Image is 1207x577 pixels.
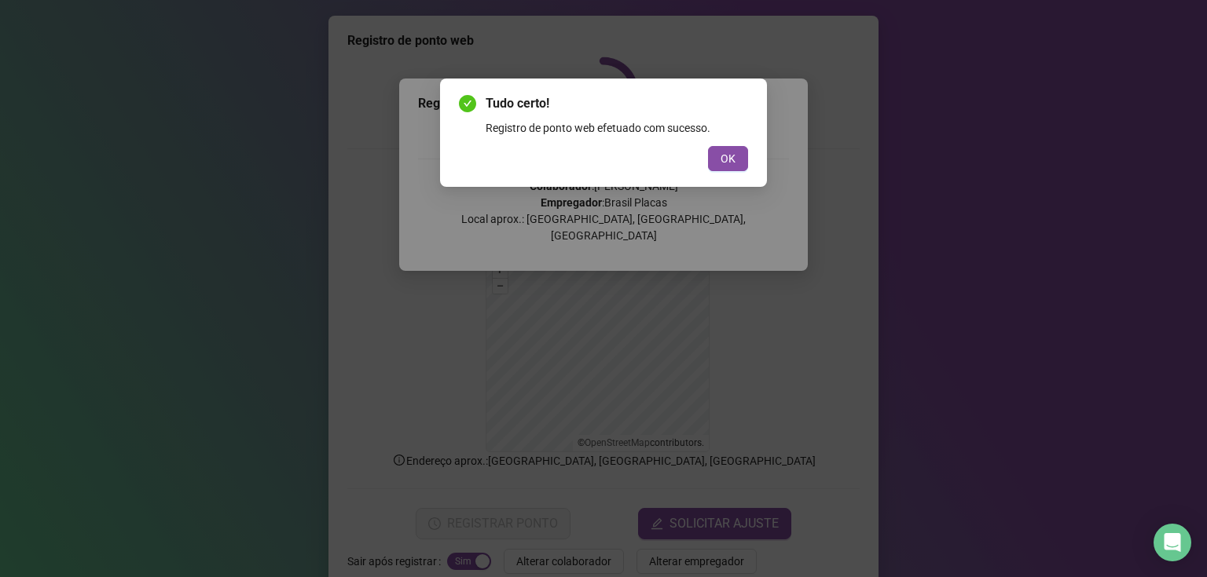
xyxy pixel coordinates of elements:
[486,119,748,137] div: Registro de ponto web efetuado com sucesso.
[721,150,736,167] span: OK
[1154,524,1191,561] div: Open Intercom Messenger
[459,95,476,112] span: check-circle
[708,146,748,171] button: OK
[486,94,748,113] span: Tudo certo!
